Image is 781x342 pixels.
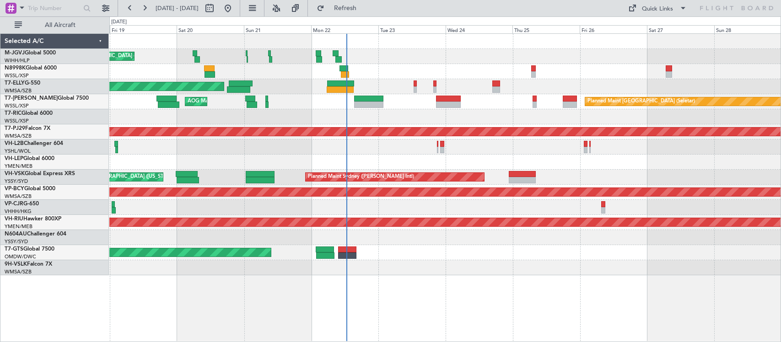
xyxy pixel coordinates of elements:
a: WMSA/SZB [5,268,32,275]
span: 9H-VSLK [5,262,27,267]
input: Trip Number [28,1,81,15]
span: VP-BCY [5,186,24,192]
span: VP-CJR [5,201,23,207]
span: VH-L2B [5,141,24,146]
a: T7-PJ29Falcon 7X [5,126,50,131]
button: Quick Links [624,1,691,16]
span: T7-PJ29 [5,126,25,131]
span: VH-VSK [5,171,25,176]
div: Mon 22 [311,25,378,33]
span: VH-RIU [5,216,23,222]
a: YSHL/WOL [5,148,31,155]
div: Planned Maint Sydney ([PERSON_NAME] Intl) [308,170,414,184]
span: All Aircraft [24,22,97,28]
span: T7-RIC [5,111,22,116]
a: VH-L2BChallenger 604 [5,141,63,146]
a: T7-GTSGlobal 7500 [5,246,54,252]
a: M-JGVJGlobal 5000 [5,50,56,56]
a: WMSA/SZB [5,193,32,200]
div: Planned Maint [GEOGRAPHIC_DATA] (Seletar) [587,95,695,108]
a: YMEN/MEB [5,223,32,230]
span: N604AU [5,231,27,237]
span: N8998K [5,65,26,71]
div: Fri 26 [580,25,647,33]
span: [DATE] - [DATE] [156,4,199,12]
div: [DATE] [111,18,127,26]
span: T7-[PERSON_NAME] [5,96,58,101]
a: N604AUChallenger 604 [5,231,66,237]
a: VHHH/HKG [5,208,32,215]
div: AOG Maint [US_STATE][GEOGRAPHIC_DATA] ([US_STATE] City Intl) [38,170,194,184]
a: WSSL/XSP [5,118,29,124]
a: VH-RIUHawker 800XP [5,216,61,222]
a: WMSA/SZB [5,87,32,94]
div: Thu 25 [512,25,580,33]
span: VH-LEP [5,156,23,161]
a: VH-VSKGlobal Express XRS [5,171,75,176]
a: YSSY/SYD [5,178,28,185]
div: Sat 27 [647,25,714,33]
div: Sun 21 [244,25,311,33]
a: WSSL/XSP [5,102,29,109]
a: VP-CJRG-650 [5,201,39,207]
a: T7-[PERSON_NAME]Global 7500 [5,96,89,101]
span: T7-GTS [5,246,23,252]
a: OMDW/DWC [5,253,36,260]
a: T7-ELLYG-550 [5,80,40,86]
a: T7-RICGlobal 6000 [5,111,53,116]
div: Fri 19 [110,25,177,33]
span: T7-ELLY [5,80,25,86]
div: Quick Links [642,5,673,14]
a: VP-BCYGlobal 5000 [5,186,55,192]
div: AOG Maint [GEOGRAPHIC_DATA] (Seletar) [188,95,288,108]
div: Wed 24 [446,25,513,33]
a: 9H-VSLKFalcon 7X [5,262,52,267]
div: Tue 23 [378,25,446,33]
a: VH-LEPGlobal 6000 [5,156,54,161]
button: Refresh [312,1,367,16]
a: YSSY/SYD [5,238,28,245]
a: WIHH/HLP [5,57,30,64]
div: Sat 20 [177,25,244,33]
button: All Aircraft [10,18,99,32]
a: N8998KGlobal 6000 [5,65,57,71]
a: WMSA/SZB [5,133,32,139]
a: WSSL/XSP [5,72,29,79]
span: M-JGVJ [5,50,25,56]
a: YMEN/MEB [5,163,32,170]
span: Refresh [326,5,365,11]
